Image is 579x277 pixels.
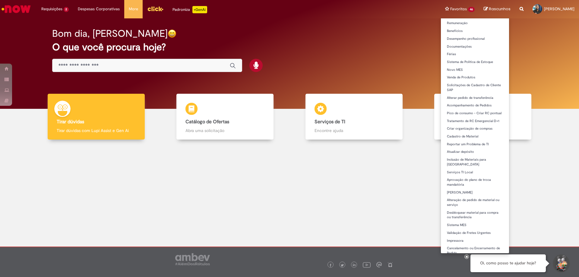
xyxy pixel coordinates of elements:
[329,264,332,267] img: logo_footer_facebook.png
[41,6,62,12] span: Requisições
[441,177,509,188] a: Aprovação do plano de troca mandatória
[441,245,509,256] a: Cancelamento ou Encerramento de Pedido
[441,51,509,58] a: Férias
[289,94,419,140] a: Serviços de TI Encontre ajuda
[489,6,511,12] span: Rascunhos
[484,6,511,12] a: Rascunhos
[185,127,264,134] p: Abra uma solicitação
[315,119,345,125] b: Serviços de TI
[161,94,290,140] a: Catálogo de Ofertas Abra uma solicitação
[441,189,509,196] a: [PERSON_NAME]
[441,238,509,244] a: Impressora
[52,42,527,52] h2: O que você procura hoje?
[172,6,207,13] div: Padroniza
[441,36,509,42] a: Desempenho profissional
[57,127,136,134] p: Tirar dúvidas com Lupi Assist e Gen Ai
[315,127,394,134] p: Encontre ajuda
[129,6,138,12] span: More
[441,82,509,93] a: Solicitações de Cadastro de Cliente SAP
[441,230,509,236] a: Validação de Fretes Urgentes
[441,110,509,117] a: Pico de consumo - Criar RC pontual
[147,4,163,13] img: click_logo_yellow_360x200.png
[376,262,382,267] img: logo_footer_workplace.png
[52,28,168,39] h2: Bom dia, [PERSON_NAME]
[441,28,509,34] a: Benefícios
[341,264,344,267] img: logo_footer_twitter.png
[441,133,509,140] a: Cadastro de Material
[1,3,32,15] img: ServiceNow
[175,253,210,265] img: logo_footer_ambev_rotulo_gray.png
[468,7,475,12] span: 46
[441,43,509,50] a: Documentações
[441,59,509,65] a: Sistema de Política de Estoque
[441,102,509,109] a: Acompanhamento de Pedidos
[441,125,509,132] a: Criar organização de compras
[64,7,69,12] span: 2
[441,197,509,208] a: Alteração de pedido de material ou serviço
[363,261,371,269] img: logo_footer_youtube.png
[192,6,207,13] p: +GenAi
[441,169,509,176] a: Serviços TI Local
[441,149,509,155] a: Atualizar depósito
[544,6,574,11] span: [PERSON_NAME]
[552,254,570,272] button: Iniciar Conversa de Suporte
[441,156,509,168] a: Inclusão de Materiais para [GEOGRAPHIC_DATA]
[441,95,509,101] a: Alterar pedido de transferência
[441,74,509,81] a: Venda de Produtos
[168,29,176,38] img: happy-face.png
[32,94,161,140] a: Tirar dúvidas Tirar dúvidas com Lupi Assist e Gen Ai
[450,6,467,12] span: Favoritos
[57,119,84,125] b: Tirar dúvidas
[353,263,356,267] img: logo_footer_linkedin.png
[441,222,509,228] a: Sistema MES
[185,119,229,125] b: Catálogo de Ofertas
[419,94,548,140] a: Base de Conhecimento Consulte e aprenda
[441,18,509,253] ul: Favoritos
[441,118,509,124] a: Tratamento de RC Emergencial D+1
[441,20,509,27] a: Remuneração
[441,209,509,221] a: Desbloquear material para compra ou transferência
[441,141,509,148] a: Reportar um Problema de TI
[441,67,509,73] a: Novo MES
[470,254,546,272] div: Oi, como posso te ajudar hoje?
[78,6,120,12] span: Despesas Corporativas
[388,262,393,267] img: logo_footer_naosei.png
